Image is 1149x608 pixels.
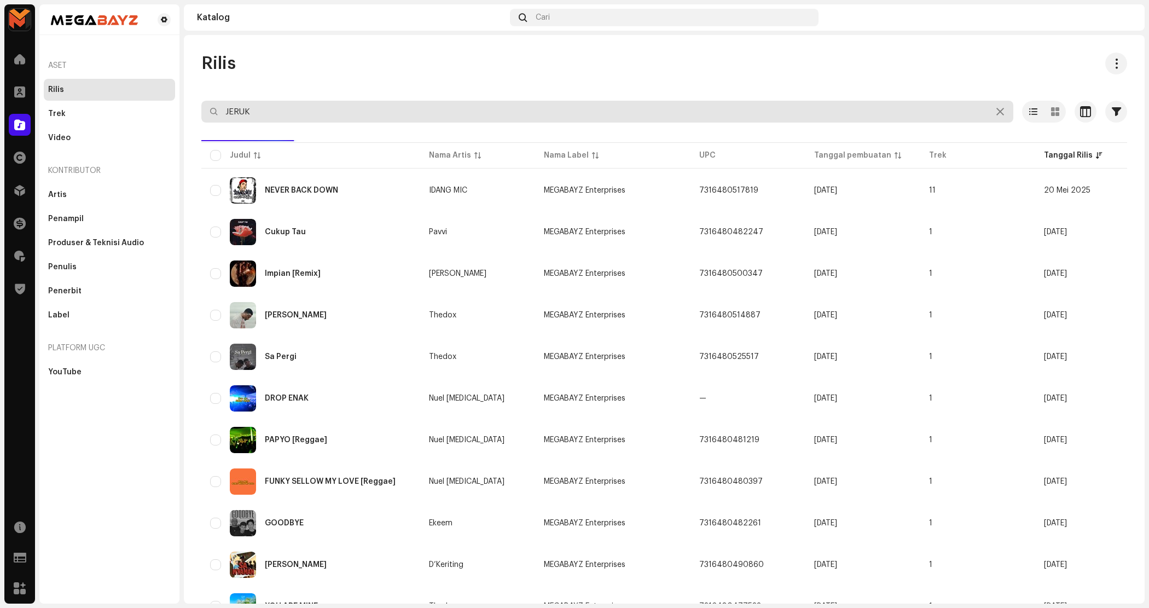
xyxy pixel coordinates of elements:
span: 24 Apr 2025 [814,311,837,319]
re-m-nav-item: Penampil [44,208,175,230]
re-m-nav-item: Produser & Teknisi Audio [44,232,175,254]
img: 5dc9ad33-53ea-48d1-9f2e-df415515f14b [230,552,256,578]
span: 30 Apr 2025 [1044,270,1067,277]
span: MEGABAYZ Enterprises [544,561,625,569]
re-m-nav-item: Rilis [44,79,175,101]
span: MEGABAYZ Enterprises [544,270,625,277]
span: 7316480517819 [699,187,758,194]
span: 1 [929,395,932,402]
img: 6daced56-50f2-42b0-a090-10395614a4ce [230,427,256,453]
div: Thedox [429,311,456,319]
img: dbc9b48f-f708-43a9-b644-df72bd28b72b [230,468,256,495]
span: 25 Apr 2025 [814,353,837,361]
re-a-nav-header: Aset [44,53,175,79]
span: 7316480490860 [699,561,764,569]
span: Nuel Mili [429,436,526,444]
img: 8d2f3992-83be-4481-b2dd-815a638fdb92 [230,302,256,328]
span: 1 [929,353,932,361]
div: Nuel [MEDICAL_DATA] [429,478,504,485]
div: Tanggal Rilis [1044,150,1093,161]
div: Trek [48,109,66,118]
img: 33c9722d-ea17-4ee8-9e7d-1db241e9a290 [9,9,31,31]
span: 7316480482247 [699,228,763,236]
re-m-nav-item: Penulis [44,256,175,278]
span: MEGABAYZ Enterprises [544,187,625,194]
span: 21 Apr 2025 [814,519,837,527]
re-m-nav-item: Label [44,304,175,326]
div: YouTube [48,368,82,377]
div: Penulis [48,263,77,271]
span: 7316480525517 [699,353,759,361]
div: Produser & Teknisi Audio [48,239,144,247]
span: 1 [929,228,932,236]
span: 30 Apr 2025 [1044,228,1067,236]
span: 1 [929,519,932,527]
div: PAPYO [Reggae] [265,436,327,444]
div: Nuel [MEDICAL_DATA] [429,436,504,444]
div: Nuel [MEDICAL_DATA] [429,395,504,402]
div: Platform UGC [44,335,175,361]
span: 21 Apr 2025 [814,228,837,236]
div: Video [48,134,71,142]
re-m-nav-item: Penerbit [44,280,175,302]
span: 20 Apr 2025 [814,436,837,444]
span: 7316480482261 [699,519,761,527]
span: 27 Apr 2025 [1044,395,1067,402]
div: Label [48,311,69,320]
span: Nuel Mili [429,478,526,485]
span: Faye Sha [429,270,526,277]
div: Sa Nyaman [265,561,327,569]
div: D’Keriting [429,561,463,569]
div: Impian [Remix] [265,270,321,277]
span: MEGABAYZ Enterprises [544,395,625,402]
span: 20 Apr 2025 [814,478,837,485]
span: 24 Apr 2025 [814,187,837,194]
span: Rilis [201,53,236,74]
div: Penampil [48,215,84,223]
div: [PERSON_NAME] [429,270,486,277]
div: IDANG MIC [429,187,467,194]
span: 1 [929,311,932,319]
img: ea3f5b01-c1b1-4518-9e19-4d24e8c5836b [48,13,140,26]
img: 9e5cfddd-3acb-40ac-8b6a-69dd26439377 [230,385,256,412]
div: Artis [48,190,67,199]
input: Cari [201,101,1013,123]
span: 30 Apr 2025 [1044,353,1067,361]
re-m-nav-item: YouTube [44,361,175,383]
span: 11 [929,187,936,194]
span: 1 [929,436,932,444]
span: 27 Apr 2025 [1044,519,1067,527]
span: Thedox [429,353,526,361]
img: 0c8d8460-558e-4656-bdb1-b7c4d6d80d5e [230,260,256,287]
span: 23 Apr 2025 [814,270,837,277]
span: Nuel Mili [429,395,526,402]
span: MEGABAYZ Enterprises [544,436,625,444]
div: Nama Label [544,150,589,161]
div: Ekeem [429,519,452,527]
span: 22 Apr 2025 [814,561,837,569]
div: DROP ENAK [265,395,309,402]
div: Katalog [197,13,506,22]
span: 7316480481219 [699,436,759,444]
span: 20 Apr 2025 [814,395,837,402]
div: NEVER BACK DOWN [265,187,338,194]
span: 1 [929,478,932,485]
span: 1 [929,561,932,569]
span: 7316480480397 [699,478,763,485]
re-m-nav-item: Trek [44,103,175,125]
span: Cari [536,13,550,22]
div: Tanggal pembuatan [814,150,891,161]
span: MEGABAYZ Enterprises [544,228,625,236]
div: Penerbit [48,287,82,296]
span: 7316480500347 [699,270,763,277]
span: Pavvi [429,228,526,236]
span: — [699,395,706,402]
div: Thedox [429,353,456,361]
re-a-nav-header: Kontributor [44,158,175,184]
span: 27 Apr 2025 [1044,478,1067,485]
span: Ekeem [429,519,526,527]
img: 85c41b79-9d93-46b3-93bb-317ab8ef6c4d [230,219,256,245]
div: Judul [230,150,251,161]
